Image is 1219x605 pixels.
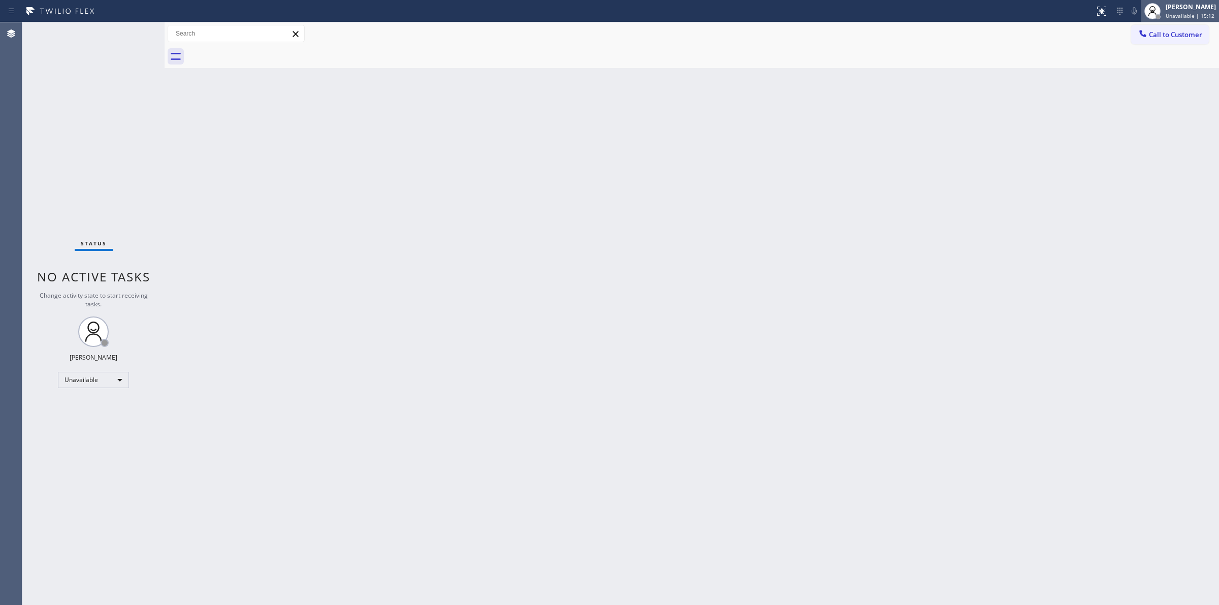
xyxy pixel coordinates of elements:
div: [PERSON_NAME] [70,353,117,362]
input: Search [168,25,304,42]
span: Change activity state to start receiving tasks. [40,291,148,308]
span: Status [81,240,107,247]
button: Mute [1127,4,1141,18]
div: [PERSON_NAME] [1166,3,1216,11]
button: Call to Customer [1131,25,1209,44]
span: Call to Customer [1149,30,1202,39]
span: No active tasks [37,268,150,285]
span: Unavailable | 15:12 [1166,12,1214,19]
div: Unavailable [58,372,129,388]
